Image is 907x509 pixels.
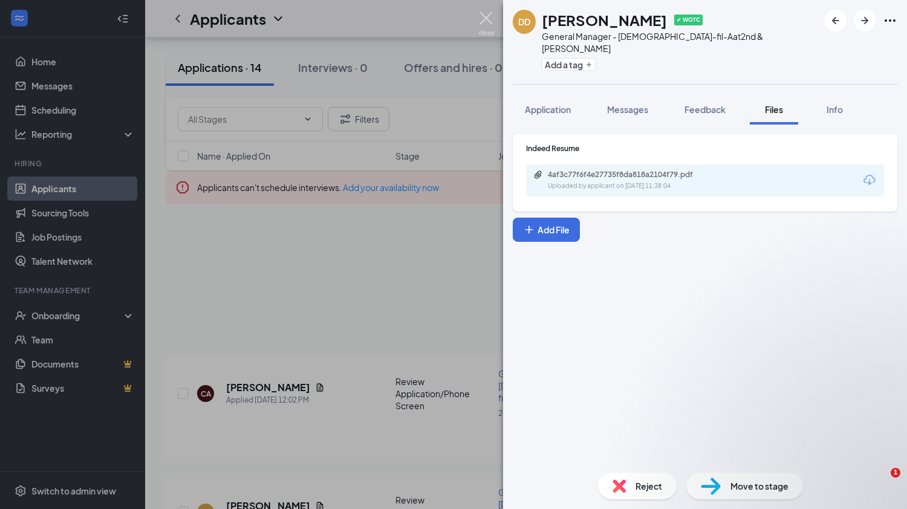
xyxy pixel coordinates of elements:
svg: ArrowRight [857,13,872,28]
div: Indeed Resume [526,143,884,154]
span: Messages [607,104,648,115]
span: Application [525,104,571,115]
span: 1 [891,468,900,478]
span: Files [765,104,783,115]
div: Uploaded by applicant on [DATE] 11:38:04 [548,181,729,191]
svg: Plus [585,61,593,68]
span: ✔ WOTC [674,15,703,25]
div: General Manager - [DEMOGRAPHIC_DATA]-fil-A at 2nd & [PERSON_NAME] [542,30,819,54]
span: Info [827,104,843,115]
div: 4af3c77f6f4e27735f8da818a2104f79.pdf [548,170,717,180]
button: PlusAdd a tag [542,58,596,71]
iframe: Intercom live chat [866,468,895,497]
a: Paperclip4af3c77f6f4e27735f8da818a2104f79.pdfUploaded by applicant on [DATE] 11:38:04 [533,170,729,191]
svg: Paperclip [533,170,543,180]
span: Move to stage [730,479,788,493]
button: ArrowRight [854,10,876,31]
svg: Plus [523,224,535,236]
span: Feedback [684,104,726,115]
div: DD [518,16,530,28]
svg: Ellipses [883,13,897,28]
span: Reject [636,479,662,493]
button: Add FilePlus [513,218,580,242]
button: ArrowLeftNew [825,10,847,31]
svg: ArrowLeftNew [828,13,843,28]
h1: [PERSON_NAME] [542,10,667,30]
svg: Download [862,173,877,187]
